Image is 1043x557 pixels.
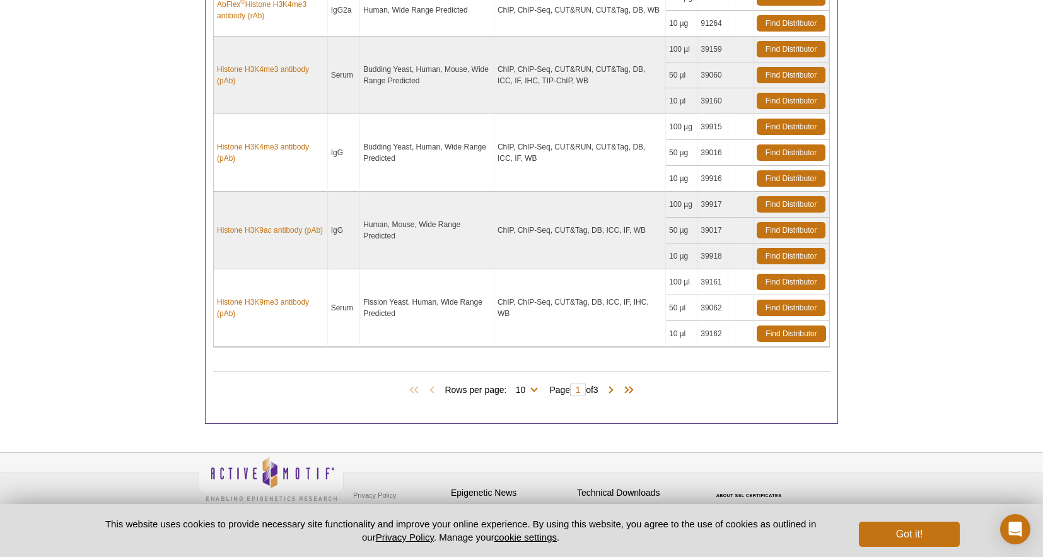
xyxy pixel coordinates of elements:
[666,11,697,37] td: 10 µg
[328,269,361,347] td: Serum
[1000,514,1030,544] div: Open Intercom Messenger
[859,522,960,547] button: Got it!
[757,119,825,135] a: Find Distributor
[666,269,697,295] td: 100 µl
[697,62,728,88] td: 39060
[360,37,494,114] td: Budding Yeast, Human, Mouse, Wide Range Predicted
[757,300,825,316] a: Find Distributor
[697,166,728,192] td: 39916
[605,384,617,397] span: Next Page
[217,141,324,164] a: Histone H3K4me3 antibody (pAb)
[445,383,543,396] span: Rows per page:
[451,503,571,546] p: Sign up for our monthly newsletter highlighting recent publications in the field of epigenetics.
[328,192,361,269] td: IgG
[697,11,728,37] td: 91264
[451,488,571,498] h4: Epigenetic News
[494,532,557,542] button: cookie settings
[697,321,728,347] td: 39162
[697,88,728,114] td: 39160
[757,222,825,238] a: Find Distributor
[666,192,697,218] td: 100 µg
[350,486,399,505] a: Privacy Policy
[199,453,344,504] img: Active Motif,
[577,503,697,535] p: Get our brochures and newsletters, or request them by mail.
[494,114,666,192] td: ChIP, ChIP-Seq, CUT&RUN, CUT&Tag, DB, ICC, IF, WB
[217,64,324,86] a: Histone H3K4me3 antibody (pAb)
[703,475,798,503] table: Click to Verify - This site chose Symantec SSL for secure e-commerce and confidential communicati...
[666,166,697,192] td: 10 µg
[407,384,426,397] span: First Page
[360,114,494,192] td: Budding Yeast, Human, Wide Range Predicted
[360,192,494,269] td: Human, Mouse, Wide Range Predicted
[494,269,666,347] td: ChIP, ChIP-Seq, CUT&Tag, DB, ICC, IF, IHC, WB
[217,296,324,319] a: Histone H3K9me3 antibody (pAb)
[697,218,728,243] td: 39017
[697,37,728,62] td: 39159
[426,384,438,397] span: Previous Page
[697,114,728,140] td: 39915
[697,243,728,269] td: 39918
[716,493,782,498] a: ABOUT SSL CERTIFICATES
[577,488,697,498] h4: Technical Downloads
[757,144,825,161] a: Find Distributor
[697,269,728,295] td: 39161
[494,192,666,269] td: ChIP, ChIP-Seq, CUT&Tag, DB, ICC, IF, WB
[697,140,728,166] td: 39016
[757,93,825,109] a: Find Distributor
[697,295,728,321] td: 39062
[697,192,728,218] td: 39917
[666,321,697,347] td: 10 µl
[757,325,826,342] a: Find Distributor
[666,295,697,321] td: 50 µl
[328,37,361,114] td: Serum
[543,384,604,396] span: Page of
[666,62,697,88] td: 50 µl
[593,385,598,395] span: 3
[757,170,825,187] a: Find Distributor
[666,37,697,62] td: 100 µl
[376,532,434,542] a: Privacy Policy
[757,196,825,213] a: Find Distributor
[360,269,494,347] td: Fission Yeast, Human, Wide Range Predicted
[494,37,666,114] td: ChIP, ChIP-Seq, CUT&RUN, CUT&Tag, DB, ICC, IF, IHC, TIP-ChIP, WB
[83,517,838,544] p: This website uses cookies to provide necessary site functionality and improve your online experie...
[757,248,825,264] a: Find Distributor
[217,225,323,236] a: Histone H3K9ac antibody (pAb)
[757,15,825,32] a: Find Distributor
[666,88,697,114] td: 10 µl
[328,114,361,192] td: IgG
[757,67,825,83] a: Find Distributor
[757,274,825,290] a: Find Distributor
[666,243,697,269] td: 10 µg
[757,41,825,57] a: Find Distributor
[666,114,697,140] td: 100 µg
[617,384,636,397] span: Last Page
[666,218,697,243] td: 50 µg
[666,140,697,166] td: 50 µg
